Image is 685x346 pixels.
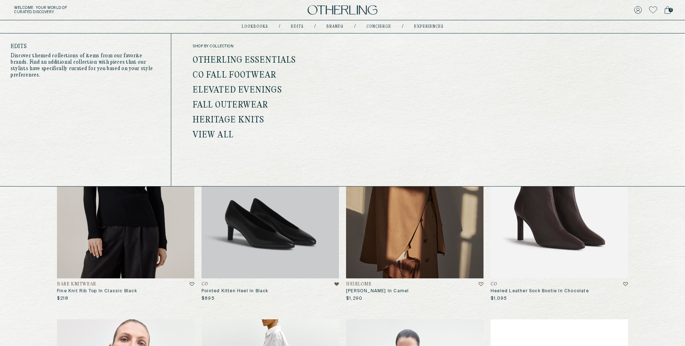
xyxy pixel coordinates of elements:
p: $895 [202,296,215,302]
a: Fine Knit Rib Top in Classic BlackBare KnitwearFine Knit Rib Top In Classic Black$218 [57,93,194,302]
span: shop by collection [193,44,353,48]
h3: Pointed Kitten Heel In Black [202,288,339,294]
div: / [279,24,280,30]
a: Otherling Essentials [193,56,296,65]
p: Discover themed collections of items from our favorite brands. Find an additional collection with... [11,53,160,78]
a: concierge [366,25,391,28]
a: Brands [326,25,344,28]
p: $1,095 [491,296,507,302]
h4: Bare Knitwear [57,282,96,287]
a: 0 [664,5,671,15]
p: $218 [57,296,68,302]
a: lookbooks [242,25,268,28]
span: 0 [669,8,673,12]
h5: Welcome . Your world of curated discovery. [14,6,211,14]
a: Co Fall Footwear [193,71,277,80]
a: experiences [414,25,444,28]
a: Heeled Leather Sock Bootie in ChocolateCOHeeled Leather Sock Bootie In Chocolate$1,095 [491,93,628,302]
h4: Heirlome [346,282,372,287]
a: Edits [291,25,304,28]
a: Fall Outerwear [193,101,268,110]
img: logo [308,5,377,15]
h3: Heeled Leather Sock Bootie In Chocolate [491,288,628,294]
a: Danica Shawl in CamelHeirlome[PERSON_NAME] In Camel$1,290 [346,93,483,302]
a: View all [193,131,234,140]
div: / [354,24,356,30]
h4: CO [491,282,497,287]
div: / [314,24,316,30]
a: Elevated Evenings [193,86,282,95]
h3: [PERSON_NAME] In Camel [346,288,483,294]
a: Heritage Knits [193,116,264,125]
h4: Edits [11,44,160,49]
p: $1,290 [346,296,362,302]
h3: Fine Knit Rib Top In Classic Black [57,288,194,294]
h4: CO [202,282,208,287]
div: / [402,24,403,30]
a: Pointed Kitten Heel in BlackCOPointed Kitten Heel In Black$895 [202,93,339,302]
